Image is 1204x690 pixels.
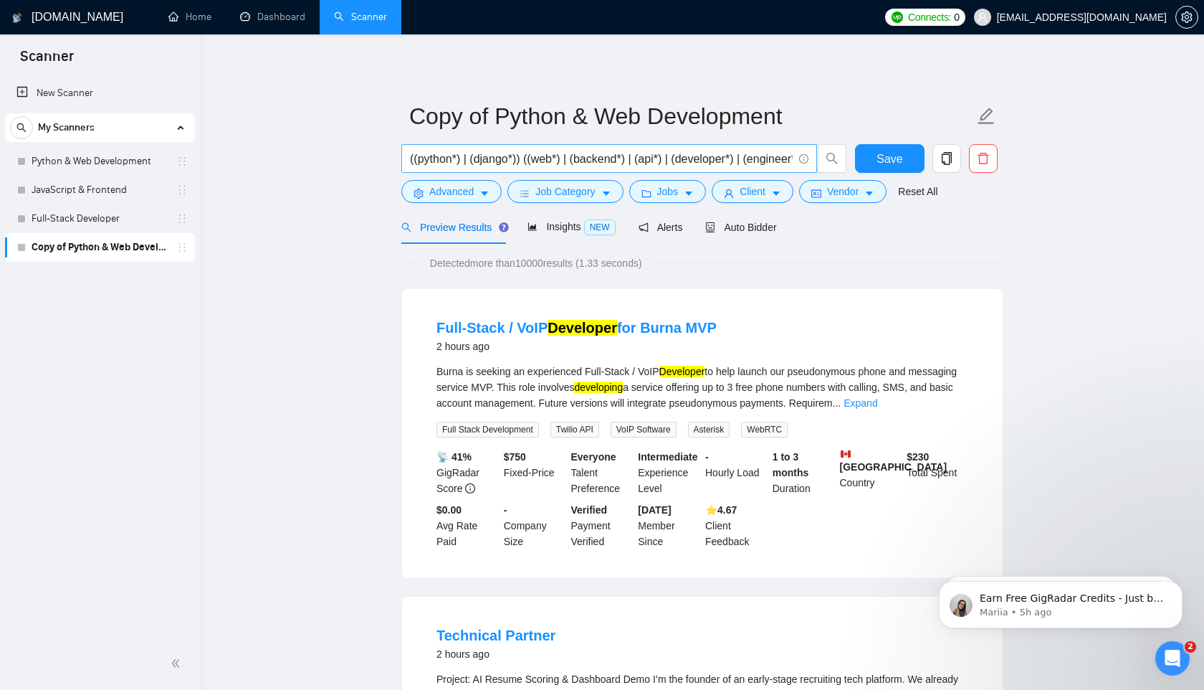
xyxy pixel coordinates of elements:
[171,656,185,671] span: double-left
[1155,641,1190,676] iframe: Intercom live chat
[1175,11,1198,23] a: setting
[639,222,649,232] span: notification
[818,152,846,165] span: search
[176,184,188,196] span: holder
[5,113,195,262] li: My Scanners
[436,646,555,663] div: 2 hours ago
[436,422,539,438] span: Full Stack Development
[32,147,168,176] a: Python & Web Development
[844,397,877,409] a: Expand
[168,11,211,23] a: homeHome
[434,449,501,496] div: GigRadar Score
[970,152,997,165] span: delete
[1185,641,1196,653] span: 2
[5,79,195,108] li: New Scanner
[638,504,671,516] b: [DATE]
[917,551,1204,651] iframe: Intercom notifications message
[520,188,530,199] span: bars
[535,184,595,199] span: Job Category
[799,154,808,164] span: info-circle
[409,98,974,134] input: Scanner name...
[479,188,489,199] span: caret-down
[799,180,887,203] button: idcardVendorcaret-down
[635,449,702,496] div: Experience Level
[1175,6,1198,29] button: setting
[240,11,305,23] a: dashboardDashboard
[436,628,555,643] a: Technical Partner
[833,397,841,409] span: ...
[497,221,510,234] div: Tooltip anchor
[12,6,22,29] img: logo
[401,180,502,203] button: settingAdvancedcaret-down
[436,364,968,411] div: Burna is seeking an experienced Full-Stack / VoIP to help launch our pseudonymous phone and messa...
[635,502,702,549] div: Member Since
[933,152,960,165] span: copy
[11,123,32,133] span: search
[978,12,988,22] span: user
[601,188,611,199] span: caret-down
[771,188,781,199] span: caret-down
[434,502,501,549] div: Avg Rate Paid
[702,502,770,549] div: Client Feedback
[855,144,924,173] button: Save
[639,222,683,233] span: Alerts
[841,449,851,459] img: 🇨🇦
[876,150,902,168] span: Save
[436,451,472,463] b: 📡 41%
[837,449,904,496] div: Country
[436,320,717,336] a: Full-Stack / VoIPDeveloperfor Burna MVP
[584,219,616,235] span: NEW
[659,366,705,377] mark: Developer
[657,184,679,199] span: Jobs
[904,449,971,496] div: Total Spent
[550,422,599,438] span: Twilio API
[32,204,168,233] a: Full-Stack Developer
[864,188,874,199] span: caret-down
[9,46,85,76] span: Scanner
[898,184,937,199] a: Reset All
[641,188,651,199] span: folder
[977,107,995,126] span: edit
[705,504,737,516] b: ⭐️ 4.67
[969,144,998,173] button: delete
[436,504,462,516] b: $0.00
[414,188,424,199] span: setting
[548,320,617,336] mark: Developer
[705,222,776,233] span: Auto Bidder
[688,422,730,438] span: Asterisk
[527,221,615,232] span: Insights
[638,451,697,463] b: Intermediate
[32,233,168,262] a: Copy of Python & Web Development
[770,449,837,496] div: Duration
[684,188,694,199] span: caret-down
[401,222,411,232] span: search
[571,451,616,463] b: Everyone
[954,9,960,25] span: 0
[334,11,387,23] a: searchScanner
[741,422,788,438] span: WebRTC
[10,116,33,139] button: search
[712,180,793,203] button: userClientcaret-down
[429,184,474,199] span: Advanced
[705,451,709,463] b: -
[932,144,961,173] button: copy
[574,382,623,393] mark: developing
[16,79,183,108] a: New Scanner
[724,188,734,199] span: user
[907,451,929,463] b: $ 230
[568,449,636,496] div: Talent Preference
[32,176,168,204] a: JavaScript & Frontend
[892,11,903,23] img: upwork-logo.png
[908,9,951,25] span: Connects:
[527,222,537,232] span: area-chart
[611,422,677,438] span: VoIP Software
[176,242,188,253] span: holder
[501,502,568,549] div: Company Size
[176,213,188,225] span: holder
[705,222,715,232] span: robot
[401,222,505,233] span: Preview Results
